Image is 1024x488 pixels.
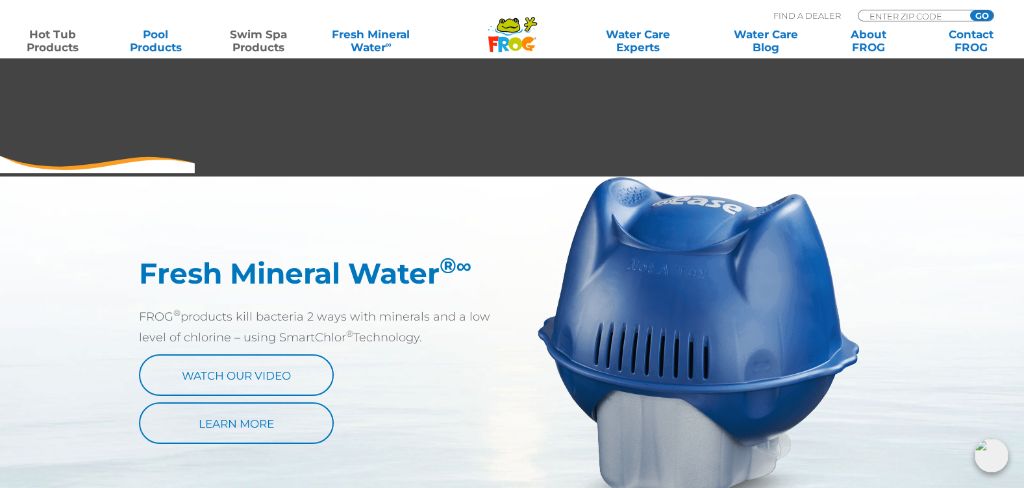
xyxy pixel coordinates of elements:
[346,328,353,339] sup: ®
[573,28,703,54] a: Water CareExperts
[386,40,392,49] sup: ∞
[456,252,472,278] em: ∞
[13,28,93,54] a: Hot TubProducts
[116,28,195,54] a: PoolProducts
[139,306,512,348] p: FROG products kill bacteria 2 ways with minerals and a low level of chlorine – using SmartChlor T...
[868,10,956,21] input: Zip Code Form
[773,10,841,21] p: Find A Dealer
[829,28,908,54] a: AboutFROG
[726,28,806,54] a: Water CareBlog
[139,354,334,396] a: Watch Our Video
[139,402,334,444] a: Learn More
[139,256,512,290] h2: Fresh Mineral Water
[931,28,1011,54] a: ContactFROG
[321,28,421,54] a: Fresh MineralWater∞
[440,252,472,278] sup: ®
[975,439,1008,472] img: openIcon
[970,10,993,21] input: GO
[218,28,298,54] a: Swim SpaProducts
[173,308,181,318] sup: ®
